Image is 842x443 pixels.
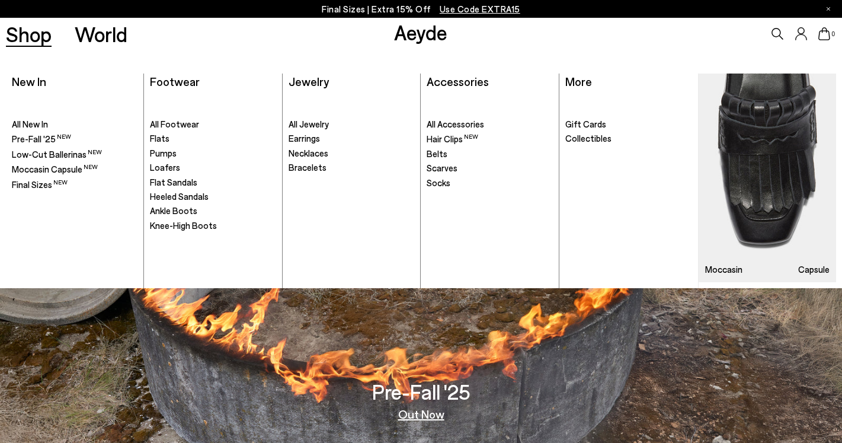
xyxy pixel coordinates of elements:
a: Moccasin Capsule [12,163,138,176]
a: Hair Clips [427,133,553,145]
span: Flat Sandals [150,177,197,187]
a: Out Now [398,408,444,420]
a: Aeyde [394,20,447,44]
span: Moccasin Capsule [12,164,98,174]
span: Loafers [150,162,180,173]
a: All Footwear [150,119,276,130]
span: Socks [427,177,450,188]
a: Collectibles [565,133,692,145]
span: Belts [427,148,447,159]
h3: Capsule [798,265,830,274]
a: Heeled Sandals [150,191,276,203]
span: Earrings [289,133,320,144]
a: Ankle Boots [150,205,276,217]
a: Moccasin Capsule [699,74,837,283]
a: All Accessories [427,119,553,130]
span: Collectibles [565,133,612,144]
a: All New In [12,119,138,130]
span: Hair Clips [427,133,478,144]
span: All Footwear [150,119,199,129]
a: Loafers [150,162,276,174]
span: Necklaces [289,148,328,158]
a: Gift Cards [565,119,692,130]
span: Scarves [427,162,457,173]
h3: Moccasin [705,265,742,274]
a: Bracelets [289,162,415,174]
a: Pumps [150,148,276,160]
a: Jewelry [289,74,329,88]
span: Pumps [150,148,177,158]
a: Scarves [427,162,553,174]
a: Shop [6,24,52,44]
a: Knee-High Boots [150,220,276,232]
span: Gift Cards [565,119,606,129]
a: World [75,24,127,44]
p: Final Sizes | Extra 15% Off [322,2,520,17]
a: Low-Cut Ballerinas [12,148,138,161]
span: All New In [12,119,48,129]
h3: Pre-Fall '25 [372,381,470,402]
span: Navigate to /collections/ss25-final-sizes [440,4,520,14]
span: Pre-Fall '25 [12,133,71,144]
a: 0 [818,27,830,40]
a: Pre-Fall '25 [12,133,138,145]
a: Accessories [427,74,489,88]
a: Flat Sandals [150,177,276,189]
a: Belts [427,148,553,160]
a: Flats [150,133,276,145]
a: Socks [427,177,553,189]
span: Low-Cut Ballerinas [12,149,102,160]
span: All Jewelry [289,119,329,129]
span: Ankle Boots [150,205,197,216]
a: Necklaces [289,148,415,160]
a: More [565,74,592,88]
a: All Jewelry [289,119,415,130]
span: Flats [150,133,169,144]
img: Mobile_e6eede4d-78b8-4bd1-ae2a-4197e375e133_900x.jpg [699,74,837,283]
span: Heeled Sandals [150,191,209,202]
span: Final Sizes [12,179,68,190]
span: All Accessories [427,119,484,129]
a: Final Sizes [12,179,138,191]
a: Earrings [289,133,415,145]
span: Knee-High Boots [150,220,217,231]
span: Bracelets [289,162,326,173]
a: Footwear [150,74,200,88]
a: New In [12,74,46,88]
span: 0 [830,31,836,37]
